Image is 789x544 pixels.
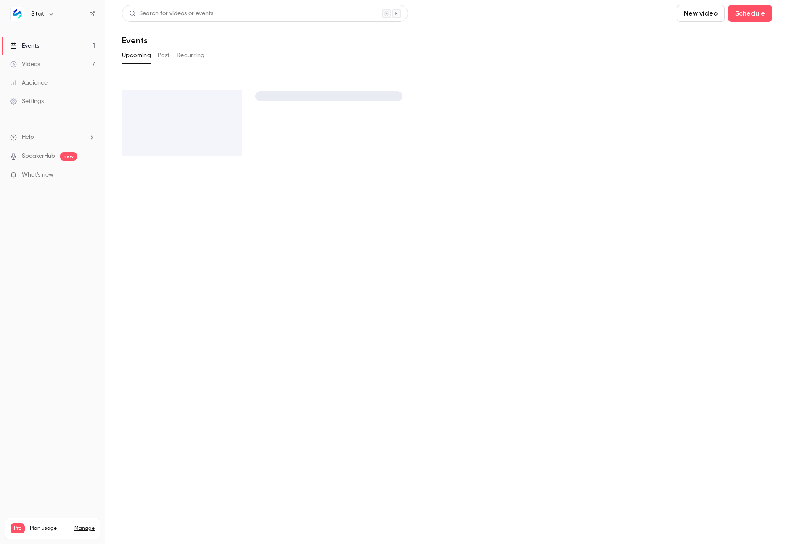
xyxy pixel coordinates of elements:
div: Audience [10,79,48,87]
span: new [60,152,77,161]
button: Schedule [728,5,772,22]
a: Manage [74,525,95,532]
span: Plan usage [30,525,69,532]
span: Help [22,133,34,142]
div: Settings [10,97,44,106]
li: help-dropdown-opener [10,133,95,142]
div: Videos [10,60,40,69]
h1: Events [122,35,148,45]
button: New video [677,5,725,22]
a: SpeakerHub [22,152,55,161]
span: What's new [22,171,53,180]
img: Stat [11,7,24,21]
div: Events [10,42,39,50]
button: Past [158,49,170,62]
iframe: Noticeable Trigger [85,172,95,179]
button: Recurring [177,49,205,62]
h6: Stat [31,10,45,18]
span: Pro [11,523,25,533]
div: Search for videos or events [129,9,213,18]
button: Upcoming [122,49,151,62]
